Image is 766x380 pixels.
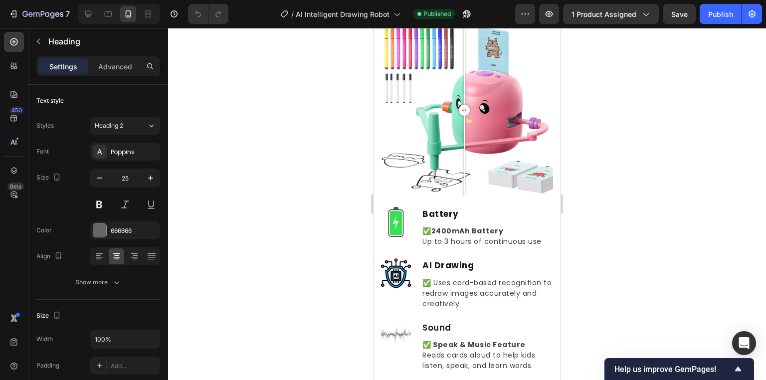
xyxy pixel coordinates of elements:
[700,4,742,24] button: Publish
[663,4,696,24] button: Save
[36,309,63,323] div: Size
[572,9,636,19] span: 1 product assigned
[9,106,24,114] div: 450
[98,61,132,72] p: Advanced
[732,331,756,355] div: Open Intercom Messenger
[75,277,122,287] div: Show more
[49,61,77,72] p: Settings
[91,330,160,348] input: Auto
[36,273,160,291] button: Show more
[111,148,158,157] div: Poppins
[374,28,561,380] iframe: Design area
[36,226,52,235] div: Color
[423,9,451,18] span: Published
[36,147,49,156] div: Font
[36,250,64,263] div: Align
[614,365,732,374] span: Help us improve GemPages!
[671,10,688,18] span: Save
[36,361,59,370] div: Padding
[614,363,744,375] button: Show survey - Help us improve GemPages!
[291,9,294,19] span: /
[111,226,158,235] div: 666666
[36,96,64,105] div: Text style
[708,9,733,19] div: Publish
[48,35,156,47] p: Heading
[95,121,123,130] span: Heading 2
[65,8,70,20] p: 7
[111,362,158,371] div: Add...
[36,335,53,344] div: Width
[4,4,74,24] button: 7
[296,9,389,19] span: AI Intelligent Drawing Robot
[90,117,160,135] button: Heading 2
[188,4,228,24] div: Undo/Redo
[36,171,63,185] div: Size
[36,121,54,130] div: Styles
[563,4,659,24] button: 1 product assigned
[7,183,24,190] div: Beta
